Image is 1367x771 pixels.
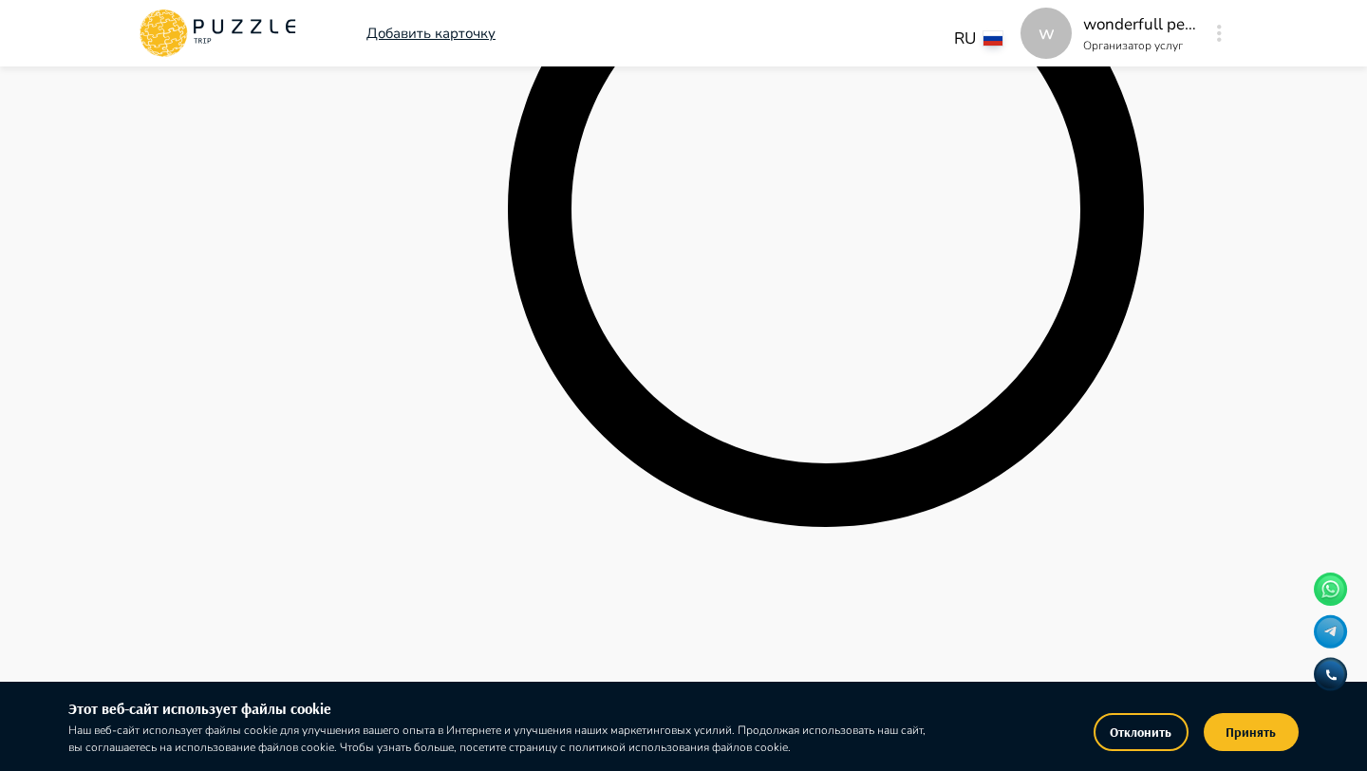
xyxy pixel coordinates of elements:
a: Добавить карточку [366,23,496,45]
div: w [1021,8,1072,59]
p: wonderfull peace [1083,12,1197,37]
h6: Этот веб-сайт использует файлы cookie [68,697,929,722]
button: Принять [1204,713,1299,751]
img: lang [983,31,1002,46]
p: Организатор услуг [1083,37,1197,54]
p: RU [954,27,976,51]
button: Отклонить [1094,713,1189,751]
p: Наш веб-сайт использует файлы cookie для улучшения вашего опыта в Интернете и улучшения наших мар... [68,722,929,756]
